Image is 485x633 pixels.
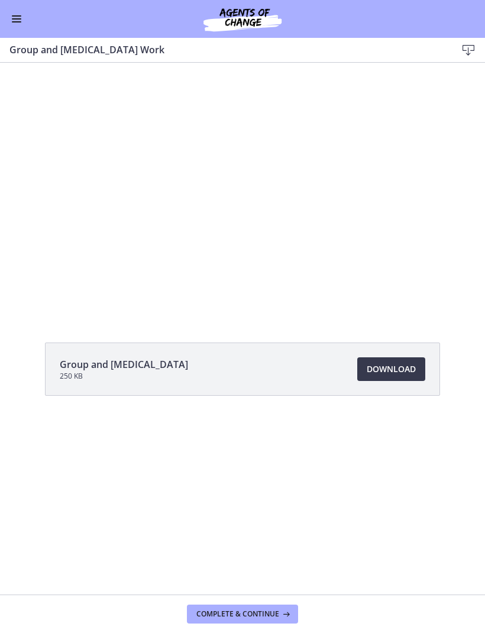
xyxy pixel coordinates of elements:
[196,609,279,619] span: Complete & continue
[367,362,416,376] span: Download
[60,372,188,381] span: 250 KB
[357,357,425,381] a: Download
[187,605,298,624] button: Complete & continue
[172,5,313,33] img: Agents of Change Social Work Test Prep
[9,12,24,26] button: Enable menu
[60,357,188,372] span: Group and [MEDICAL_DATA]
[9,43,438,57] h3: Group and [MEDICAL_DATA] Work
